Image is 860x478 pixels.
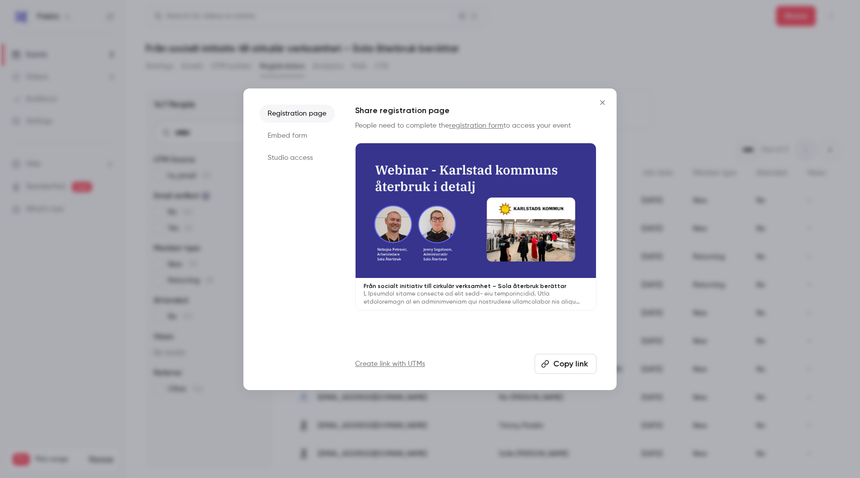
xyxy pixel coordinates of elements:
[449,122,503,129] a: registration form
[364,290,588,306] p: L Ipsumdol sitame consecte ad elit sedd- eiu temporincidid. Utla etdoloremagn al en adminimveniam...
[260,105,335,123] li: Registration page
[364,282,588,290] p: Från socialt initiativ till cirkulär verksamhet – Sola återbruk berättar
[355,143,596,311] a: Från socialt initiativ till cirkulär verksamhet – Sola återbruk berättarL Ipsumdol sitame consect...
[355,121,596,131] p: People need to complete the to access your event
[355,105,596,117] h1: Share registration page
[260,149,335,167] li: Studio access
[592,92,613,113] button: Close
[535,354,596,374] button: Copy link
[355,359,425,369] a: Create link with UTMs
[260,127,335,145] li: Embed form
